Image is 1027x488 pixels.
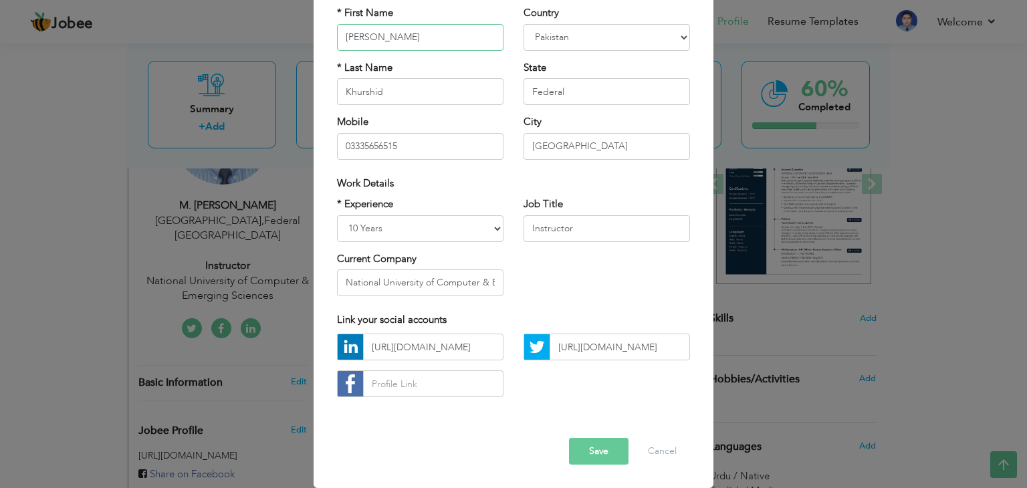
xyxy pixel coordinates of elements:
span: Link your social accounts [337,313,447,326]
img: linkedin [338,334,363,360]
label: * Experience [337,197,393,211]
input: Profile Link [363,334,503,360]
label: Job Title [524,197,563,211]
label: Country [524,6,559,20]
label: State [524,61,546,75]
input: Profile Link [363,370,503,397]
img: Twitter [524,334,550,360]
span: Work Details [337,176,394,190]
label: * First Name [337,6,393,20]
img: facebook [338,371,363,396]
label: City [524,115,542,129]
label: Current Company [337,252,417,266]
label: Mobile [337,115,368,129]
input: Profile Link [550,334,690,360]
button: Save [569,438,629,465]
button: Cancel [635,438,690,465]
label: * Last Name [337,61,392,75]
